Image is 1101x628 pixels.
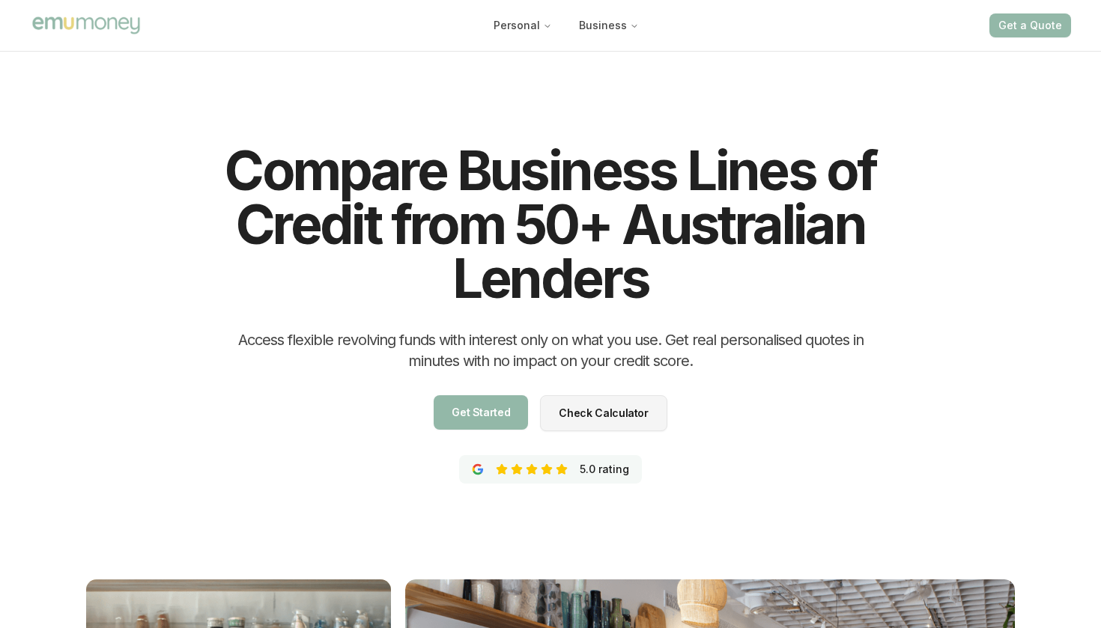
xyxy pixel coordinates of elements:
[452,407,510,418] span: Get Started
[472,463,484,475] img: Emu Money 5 star verified Google Reviews
[580,462,629,477] p: 5.0 rating
[215,144,886,305] h1: Compare Business Lines of Credit from 50+ Australian Lenders
[30,14,142,36] img: Emu Money
[989,13,1071,37] button: Get a Quote
[540,395,667,431] a: Check Calculator
[434,395,528,430] a: Get Started
[482,12,564,39] button: Personal
[567,12,651,39] button: Business
[215,329,886,371] h2: Access flexible revolving funds with interest only on what you use. Get real personalised quotes ...
[559,408,648,418] span: Check Calculator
